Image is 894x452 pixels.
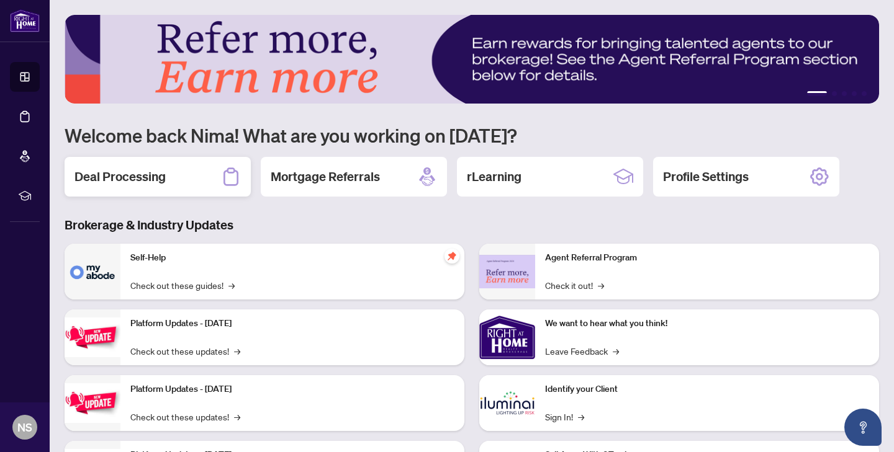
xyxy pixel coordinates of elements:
[545,278,604,292] a: Check it out!→
[545,344,619,358] a: Leave Feedback→
[578,410,584,423] span: →
[545,410,584,423] a: Sign In!→
[663,168,749,185] h2: Profile Settings
[65,123,879,147] h1: Welcome back Nima! What are you working on [DATE]?
[271,168,380,185] h2: Mortgage Referrals
[65,216,879,234] h3: Brokerage & Industry Updates
[234,344,240,358] span: →
[130,251,454,265] p: Self-Help
[17,419,32,436] span: NS
[598,278,604,292] span: →
[74,168,166,185] h2: Deal Processing
[228,278,235,292] span: →
[862,91,867,96] button: 5
[65,15,879,104] img: Slide 0
[65,244,120,299] img: Self-Help
[130,344,240,358] a: Check out these updates!→
[479,375,535,431] img: Identify your Client
[832,91,837,96] button: 2
[545,317,869,330] p: We want to hear what you think!
[852,91,857,96] button: 4
[844,409,882,446] button: Open asap
[807,91,827,96] button: 1
[234,410,240,423] span: →
[65,317,120,357] img: Platform Updates - July 21, 2025
[479,309,535,365] img: We want to hear what you think!
[130,383,454,396] p: Platform Updates - [DATE]
[130,410,240,423] a: Check out these updates!→
[479,255,535,289] img: Agent Referral Program
[545,383,869,396] p: Identify your Client
[545,251,869,265] p: Agent Referral Program
[65,383,120,422] img: Platform Updates - July 8, 2025
[842,91,847,96] button: 3
[613,344,619,358] span: →
[445,249,459,264] span: pushpin
[130,317,454,330] p: Platform Updates - [DATE]
[10,9,40,32] img: logo
[467,168,521,185] h2: rLearning
[130,278,235,292] a: Check out these guides!→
